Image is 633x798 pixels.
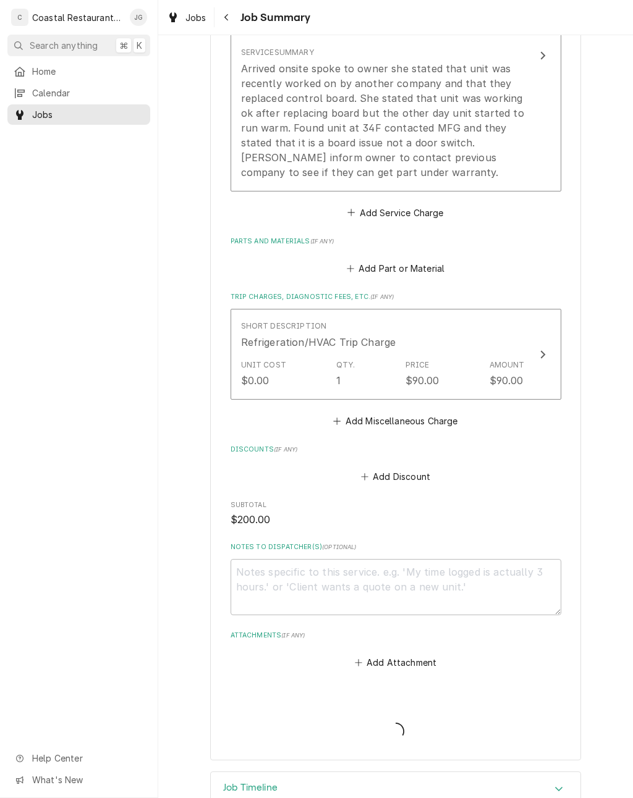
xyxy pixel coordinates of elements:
div: Unit Cost [241,359,286,371]
button: Update Line Item [231,309,561,399]
button: Add Service Charge [346,204,446,221]
button: Add Attachment [352,654,439,671]
div: $90.00 [490,373,524,388]
div: $90.00 [406,373,440,388]
label: Parts and Materials [231,237,561,246]
div: Coastal Restaurant Repair [32,11,123,24]
div: Refrigeration/HVAC Trip Charge [241,335,396,350]
div: Short Description [241,321,327,332]
div: Discounts [231,445,561,485]
label: Attachments [231,631,561,640]
span: K [137,39,142,52]
span: Home [32,65,144,78]
span: ( if any ) [370,293,394,300]
div: Arrived onsite spoke to owner she stated that unit was recently worked on by another company and ... [241,61,525,180]
label: Discounts [231,445,561,455]
span: ⌘ [119,39,128,52]
span: ( optional ) [322,544,357,550]
button: Add Miscellaneous Charge [331,412,460,429]
a: Jobs [7,104,150,125]
button: Add Part or Material [344,260,446,277]
span: Jobs [185,11,206,24]
div: Qty. [336,359,355,371]
button: Navigate back [217,7,237,27]
div: Subtotal [231,500,561,527]
span: Subtotal [231,500,561,510]
span: Subtotal [231,513,561,527]
span: $200.00 [231,514,271,526]
div: Parts and Materials [231,237,561,277]
div: $0.00 [241,373,270,388]
button: Add Discount [359,468,432,485]
div: 1 [336,373,341,388]
a: Go to Help Center [7,748,150,768]
div: C [11,9,28,26]
div: Attachments [231,631,561,671]
span: Help Center [32,752,143,765]
a: Go to What's New [7,770,150,790]
div: JG [130,9,147,26]
div: Service Summary [241,47,314,58]
span: Loading... [387,719,404,745]
div: Notes to Dispatcher(s) [231,542,561,615]
span: Jobs [32,108,144,121]
div: Amount [490,359,525,371]
span: Calendar [32,86,144,99]
div: Trip Charges, Diagnostic Fees, etc. [231,292,561,429]
span: Job Summary [237,9,311,26]
a: Calendar [7,83,150,103]
a: Jobs [162,7,211,28]
span: ( if any ) [281,632,305,639]
h3: Job Timeline [223,782,278,794]
a: Home [7,61,150,82]
span: Search anything [30,39,98,52]
span: ( if any ) [274,446,297,453]
div: James Gatton's Avatar [130,9,147,26]
label: Trip Charges, Diagnostic Fees, etc. [231,292,561,302]
div: Price [406,359,430,371]
button: Search anything⌘K [7,35,150,56]
label: Notes to Dispatcher(s) [231,542,561,552]
span: What's New [32,773,143,786]
span: ( if any ) [310,238,334,245]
